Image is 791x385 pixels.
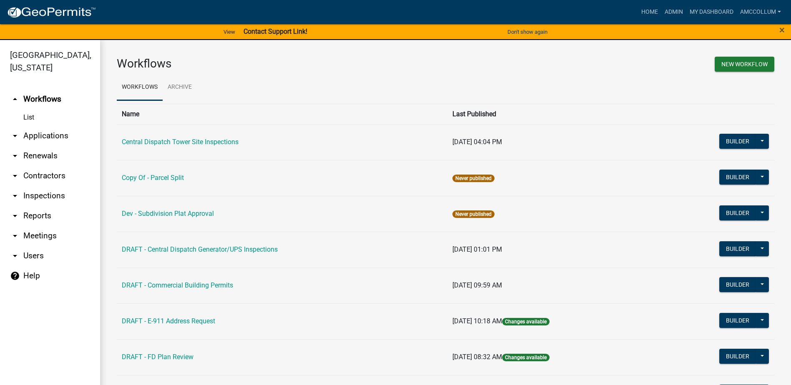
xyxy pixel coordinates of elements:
button: Don't show again [504,25,551,39]
button: Builder [719,205,756,220]
span: Never published [452,210,495,218]
a: DRAFT - E-911 Address Request [122,317,215,325]
button: Builder [719,170,756,185]
i: arrow_drop_down [10,231,20,241]
span: Changes available [502,354,550,361]
a: Central Dispatch Tower Site Inspections [122,138,239,146]
i: arrow_drop_down [10,191,20,201]
span: [DATE] 10:18 AM [452,317,502,325]
i: help [10,271,20,281]
button: Builder [719,277,756,292]
a: DRAFT - Central Dispatch Generator/UPS Inspections [122,245,278,253]
a: Dev - Subdivision Plat Approval [122,210,214,217]
span: × [779,24,785,36]
a: DRAFT - Commercial Building Permits [122,281,233,289]
th: Last Published [447,104,656,124]
button: Builder [719,241,756,256]
i: arrow_drop_up [10,94,20,104]
span: [DATE] 04:04 PM [452,138,502,146]
h3: Workflows [117,57,439,71]
button: Builder [719,134,756,149]
button: Close [779,25,785,35]
a: Workflows [117,74,163,101]
i: arrow_drop_down [10,171,20,181]
th: Name [117,104,447,124]
button: New Workflow [715,57,774,72]
a: amccollum [737,4,784,20]
a: Home [638,4,661,20]
i: arrow_drop_down [10,251,20,261]
i: arrow_drop_down [10,211,20,221]
span: Changes available [502,318,550,325]
a: View [220,25,239,39]
button: Builder [719,349,756,364]
button: Builder [719,313,756,328]
a: Copy Of - Parcel Split [122,174,184,182]
a: My Dashboard [686,4,737,20]
a: Admin [661,4,686,20]
a: DRAFT - FD Plan Review [122,353,193,361]
strong: Contact Support Link! [244,27,307,35]
span: [DATE] 08:32 AM [452,353,502,361]
a: Archive [163,74,197,101]
i: arrow_drop_down [10,131,20,141]
span: Never published [452,175,495,182]
span: [DATE] 09:59 AM [452,281,502,289]
span: [DATE] 01:01 PM [452,245,502,253]
i: arrow_drop_down [10,151,20,161]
